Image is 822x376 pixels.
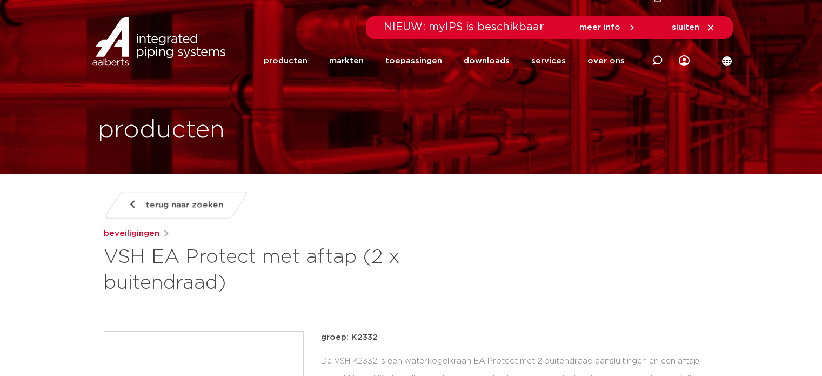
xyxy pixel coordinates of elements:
p: groep: K2332 [321,331,719,344]
h1: VSH EA Protect met aftap (2 x buitendraad) [104,245,510,296]
a: services [531,39,566,83]
h1: producten [98,113,225,148]
a: markten [329,39,364,83]
a: toepassingen [385,39,442,83]
a: sluiten [672,23,716,32]
a: beveiligingen [104,227,159,240]
nav: Menu [264,39,625,83]
div: my IPS [679,39,690,83]
a: over ons [587,39,625,83]
a: meer info [579,23,637,32]
span: meer info [579,23,620,31]
span: sluiten [672,23,699,31]
a: downloads [464,39,510,83]
span: terug naar zoeken [146,196,223,214]
a: terug naar zoeken [103,192,248,219]
span: NIEUW: myIPS is beschikbaar [384,22,544,32]
a: producten [264,39,308,83]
